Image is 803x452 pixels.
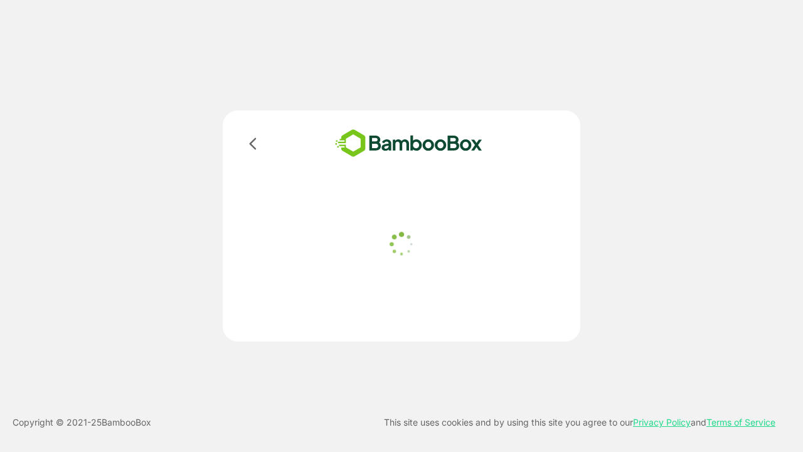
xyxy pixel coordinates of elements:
p: Copyright © 2021- 25 BambooBox [13,415,151,430]
p: This site uses cookies and by using this site you agree to our and [384,415,775,430]
a: Privacy Policy [633,417,691,428]
a: Terms of Service [706,417,775,428]
img: bamboobox [317,126,501,161]
img: loader [386,229,417,260]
